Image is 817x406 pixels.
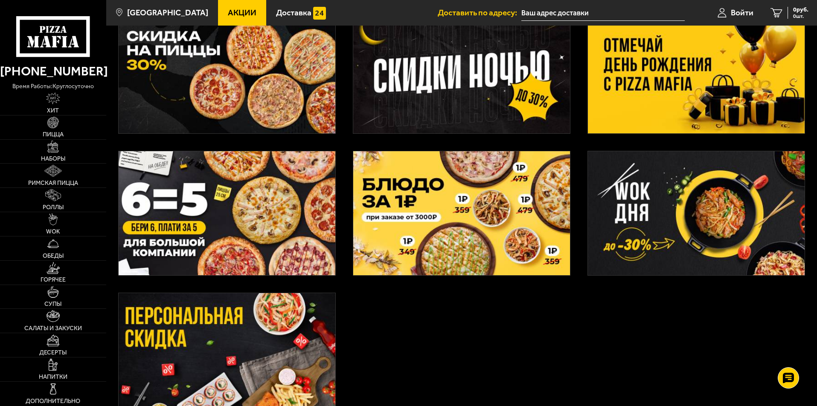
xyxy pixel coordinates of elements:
[43,132,64,138] span: Пицца
[793,7,808,13] span: 0 руб.
[438,9,521,17] span: Доставить по адресу:
[39,374,67,380] span: Напитки
[43,204,64,210] span: Роллы
[127,9,208,17] span: [GEOGRAPHIC_DATA]
[26,398,80,404] span: Дополнительно
[731,9,753,17] span: Войти
[521,5,685,21] input: Ваш адрес доставки
[276,9,311,17] span: Доставка
[793,14,808,19] span: 0 шт.
[46,229,60,235] span: WOK
[44,301,61,307] span: Супы
[24,325,82,331] span: Салаты и закуски
[228,9,256,17] span: Акции
[39,350,67,356] span: Десерты
[28,180,78,186] span: Римская пицца
[41,277,66,283] span: Горячее
[43,253,64,259] span: Обеды
[41,156,65,162] span: Наборы
[47,108,59,114] span: Хит
[313,7,326,20] img: 15daf4d41897b9f0e9f617042186c801.svg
